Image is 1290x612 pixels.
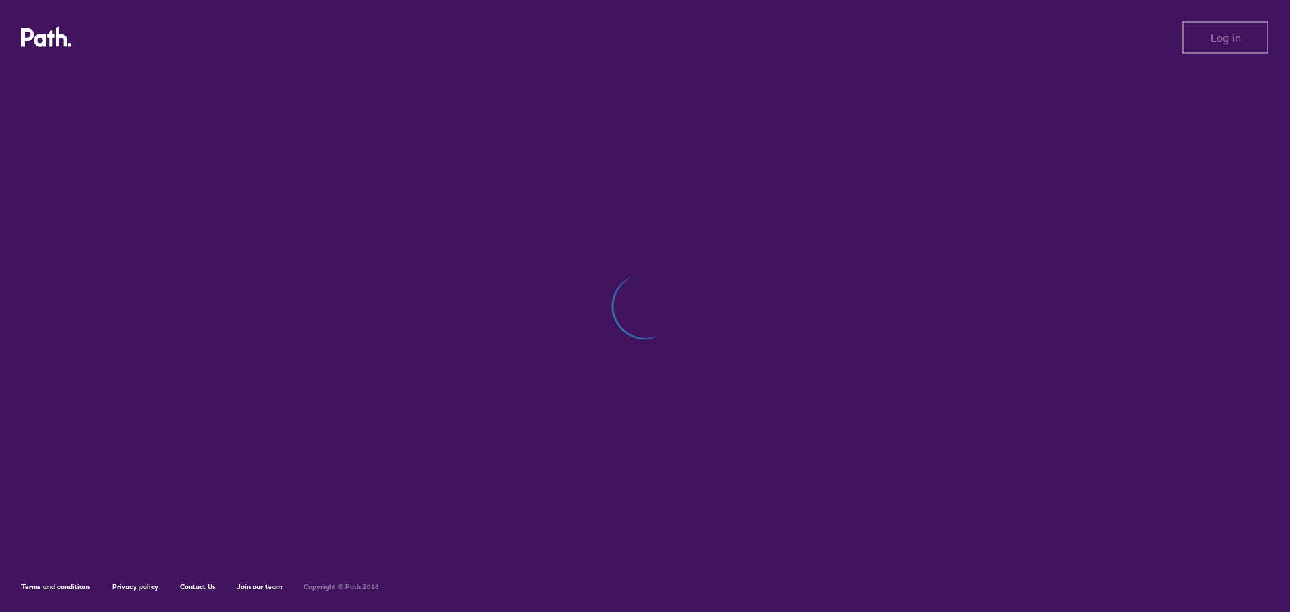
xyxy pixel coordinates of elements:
h6: Copyright © Path 2018 [304,583,379,591]
button: Log in [1182,21,1268,54]
a: Join our team [237,582,282,591]
a: Terms and conditions [21,582,91,591]
a: Privacy policy [112,582,159,591]
a: Contact Us [180,582,216,591]
span: Log in [1211,32,1241,44]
